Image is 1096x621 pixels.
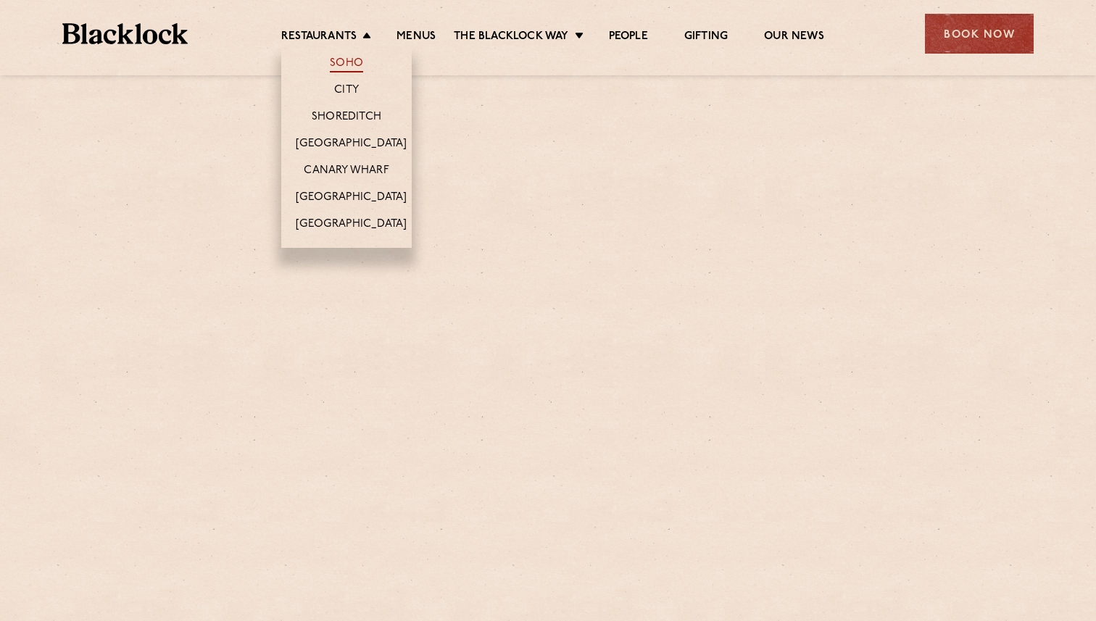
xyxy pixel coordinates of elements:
a: Gifting [684,30,728,46]
a: Menus [397,30,436,46]
a: Our News [764,30,824,46]
a: City [334,83,359,99]
a: Restaurants [281,30,357,46]
div: Book Now [925,14,1034,54]
a: Canary Wharf [304,164,389,180]
a: The Blacklock Way [454,30,568,46]
a: [GEOGRAPHIC_DATA] [296,137,407,153]
img: BL_Textured_Logo-footer-cropped.svg [62,23,188,44]
a: Shoreditch [312,110,381,126]
a: [GEOGRAPHIC_DATA] [296,217,407,233]
a: Soho [330,57,363,72]
a: People [609,30,648,46]
a: [GEOGRAPHIC_DATA] [296,191,407,207]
